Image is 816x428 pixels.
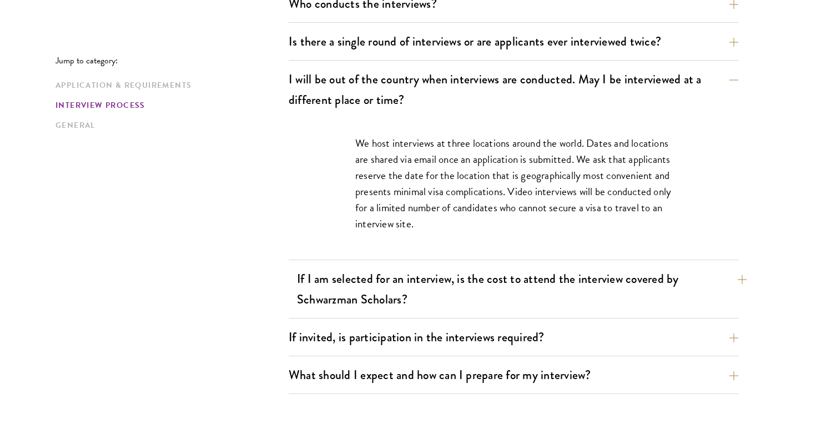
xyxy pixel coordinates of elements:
button: If I am selected for an interview, is the cost to attend the interview covered by Schwarzman Scho... [297,266,747,312]
button: I will be out of the country when interviews are conducted. May I be interviewed at a different p... [289,67,738,112]
button: Is there a single round of interviews or are applicants ever interviewed twice? [289,29,738,54]
button: If invited, is participation in the interviews required? [289,325,738,350]
a: Interview Process [56,99,282,111]
a: General [56,120,282,131]
button: What should I expect and how can I prepare for my interview? [289,362,738,387]
p: Jump to category: [56,56,289,66]
a: Application & Requirements [56,79,282,91]
p: We host interviews at three locations around the world. Dates and locations are shared via email ... [355,135,672,232]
